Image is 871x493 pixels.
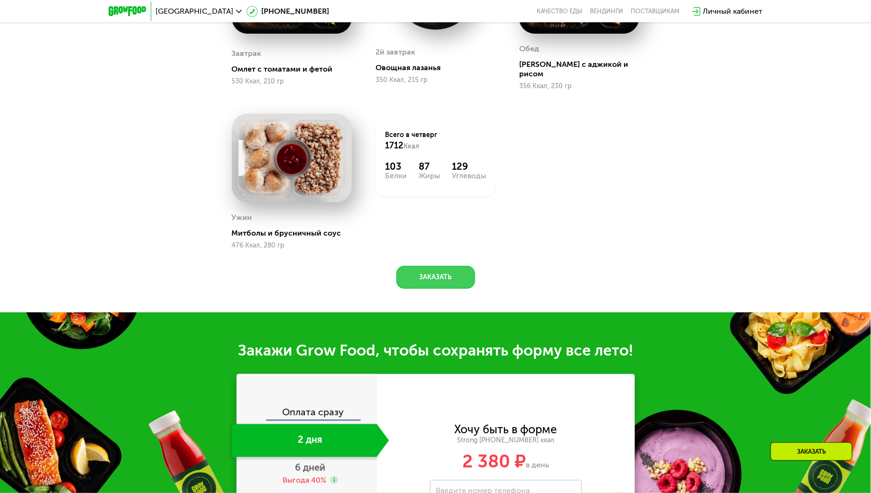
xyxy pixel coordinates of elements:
[377,437,635,445] div: Strong [PHONE_NUMBER] ккал
[232,78,352,85] div: 530 Ккал, 210 гр
[519,60,647,79] div: [PERSON_NAME] с аджикой и рисом
[247,6,330,17] a: [PHONE_NUMBER]
[232,210,252,225] div: Ужин
[519,42,539,56] div: Обед
[631,8,680,15] div: поставщикам
[396,266,475,289] button: Заказать
[770,442,853,461] div: Заказать
[452,161,486,172] div: 129
[295,462,326,474] span: 6 дней
[703,6,763,17] div: Личный кабинет
[376,76,495,84] div: 350 Ккал, 215 гр
[232,228,359,238] div: Митболы и брусничный соус
[232,46,262,61] div: Завтрак
[419,172,440,180] div: Жиры
[537,8,583,15] a: Качество еды
[385,130,486,151] div: Всего в четверг
[403,142,419,150] span: Ккал
[385,172,407,180] div: Белки
[156,8,234,15] span: [GEOGRAPHIC_DATA]
[385,161,407,172] div: 103
[376,45,415,59] div: 2й завтрак
[590,8,623,15] a: Вендинги
[452,172,486,180] div: Углеводы
[283,475,327,486] div: Выгода 40%
[232,242,352,249] div: 476 Ккал, 280 гр
[376,63,503,73] div: Овощная лазанья
[385,140,403,151] span: 1712
[455,425,557,435] div: Хочу быть в форме
[419,161,440,172] div: 87
[232,64,359,74] div: Омлет с томатами и фетой
[238,407,377,420] div: Оплата сразу
[526,461,549,470] span: в день
[519,82,639,90] div: 356 Ккал, 230 гр
[462,451,526,473] span: 2 380 ₽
